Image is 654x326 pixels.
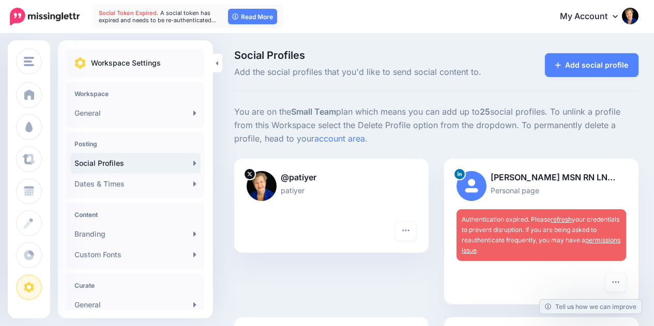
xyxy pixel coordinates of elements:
a: General [70,103,201,123]
a: Branding [70,224,201,244]
a: Add social profile [545,53,638,77]
img: cpHFWUFo-6282.jpg [247,171,277,201]
span: A social token has expired and needs to be re-authenticated… [99,9,217,24]
a: permissions issue [462,236,620,254]
span: Social Token Expired. [99,9,159,17]
p: You are on the plan which means you can add up to social profiles. To unlink a profile from this ... [234,105,638,146]
img: menu.png [24,57,34,66]
a: refresh [551,215,572,223]
b: Small Team [291,106,336,117]
p: Personal page [457,184,626,196]
p: [PERSON_NAME] MSN RN LN… [457,171,626,184]
a: General [70,294,201,315]
a: Social Profiles [70,153,201,174]
b: 25 [480,106,490,117]
span: Add the social profiles that you'd like to send social content to. [234,66,498,79]
a: Dates & Times [70,174,201,194]
h4: Posting [74,140,196,148]
h4: Content [74,211,196,219]
img: settings.png [74,57,86,69]
a: Read More [228,9,277,24]
a: Tell us how we can improve [540,300,642,314]
span: Authentication expired. Please your credentials to prevent disruption. If you are being asked to ... [462,215,620,254]
a: account area [314,133,365,144]
p: @patiyer [247,171,416,184]
img: user_default_image.png [457,171,486,201]
p: patiyer [247,184,416,196]
h4: Curate [74,282,196,289]
a: Custom Fonts [70,244,201,265]
a: My Account [550,4,638,29]
img: Missinglettr [10,8,80,25]
p: Workspace Settings [91,57,161,69]
span: Social Profiles [234,50,498,60]
h4: Workspace [74,90,196,98]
